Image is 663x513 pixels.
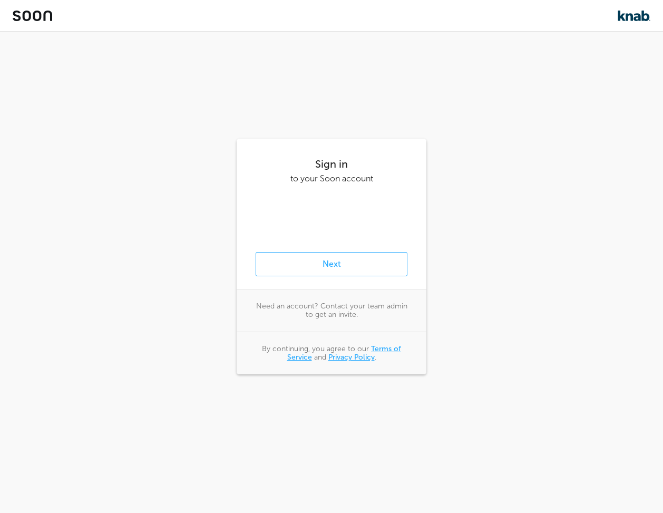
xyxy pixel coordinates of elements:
div: to your Soon account [256,173,407,183]
div: Need an account? Contact your team admin to get an invite. [237,289,426,332]
span: By continuing, you agree to our and . [262,344,401,362]
a: Terms of Service [287,344,402,362]
button: Next [256,252,407,276]
a: Privacy Policy [328,353,375,362]
div: Sign in [256,158,407,170]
